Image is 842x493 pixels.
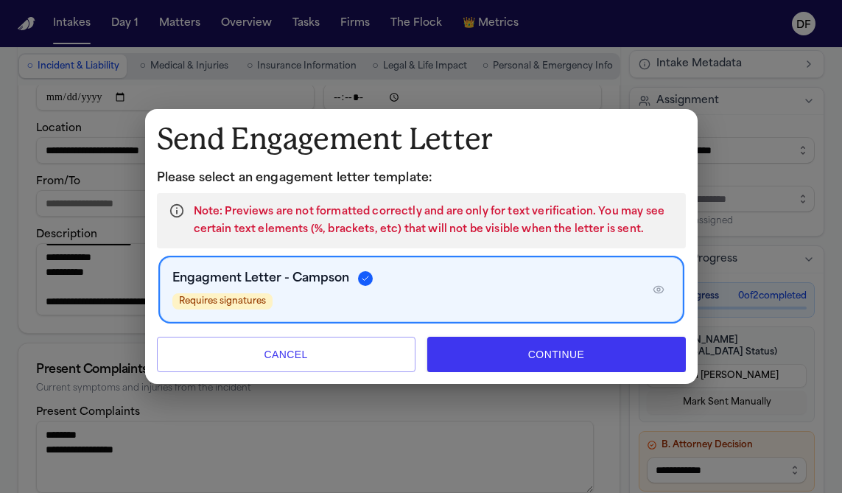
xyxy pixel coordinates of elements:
[157,121,686,158] h1: Send Engagement Letter
[157,337,415,372] button: Cancel
[172,293,273,310] span: Requires signatures
[647,278,670,301] button: Preview template
[194,203,674,239] p: Note: Previews are not formatted correctly and are only for text verification. You may see certai...
[172,270,349,287] h3: Engagment Letter - Campson
[427,337,686,372] button: Continue
[157,169,686,187] p: Please select an engagement letter template:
